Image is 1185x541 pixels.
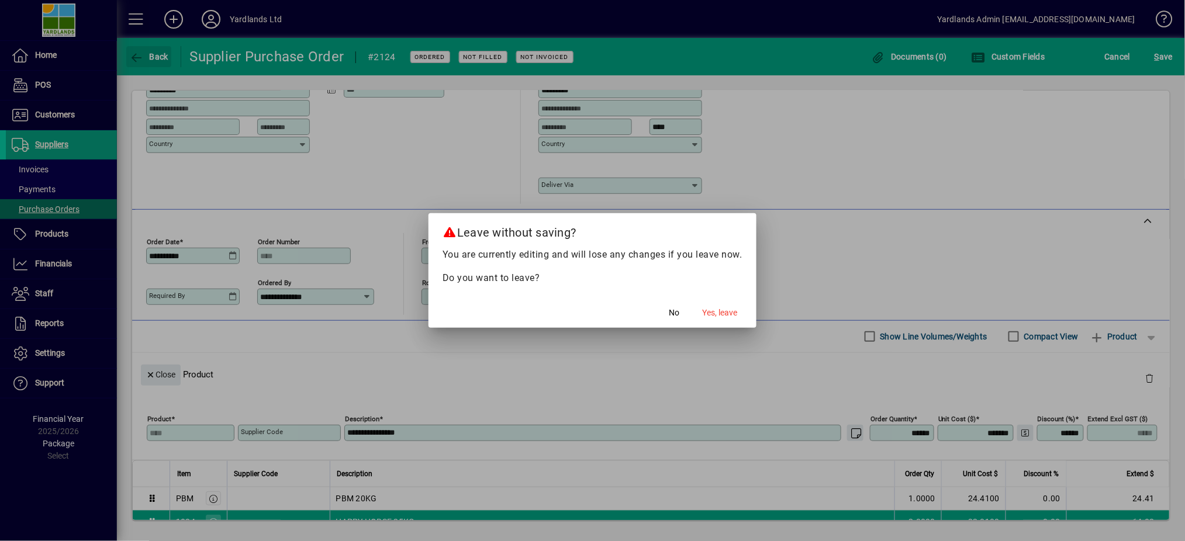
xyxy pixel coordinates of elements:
button: Yes, leave [698,302,742,323]
button: No [656,302,693,323]
p: Do you want to leave? [443,271,742,285]
h2: Leave without saving? [429,213,756,247]
span: Yes, leave [703,307,738,319]
p: You are currently editing and will lose any changes if you leave now. [443,248,742,262]
span: No [669,307,680,319]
